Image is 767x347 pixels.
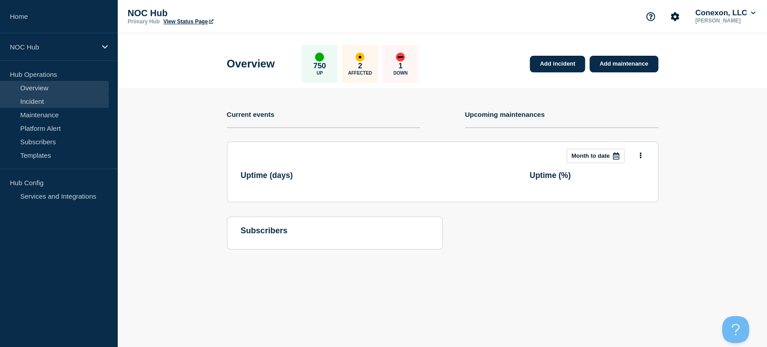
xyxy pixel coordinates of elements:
[10,43,96,51] p: NOC Hub
[399,62,403,71] p: 1
[227,111,275,118] h4: Current events
[241,226,429,236] h4: subscribers
[128,18,160,25] p: Primary Hub
[641,7,660,26] button: Support
[313,62,326,71] p: 750
[316,71,323,76] p: Up
[572,152,610,159] p: Month to date
[693,18,757,24] p: [PERSON_NAME]
[355,53,364,62] div: affected
[693,9,757,18] button: Conexon, LLC
[530,171,644,180] h3: Uptime ( % )
[590,56,658,72] a: Add maintenance
[241,171,355,180] h3: Uptime ( days )
[315,53,324,62] div: up
[396,53,405,62] div: down
[665,7,684,26] button: Account settings
[348,71,372,76] p: Affected
[567,149,625,163] button: Month to date
[128,8,307,18] p: NOC Hub
[722,316,749,343] iframe: Help Scout Beacon - Open
[530,56,585,72] a: Add incident
[163,18,213,25] a: View Status Page
[227,58,275,70] h1: Overview
[465,111,545,118] h4: Upcoming maintenances
[393,71,408,76] p: Down
[358,62,362,71] p: 2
